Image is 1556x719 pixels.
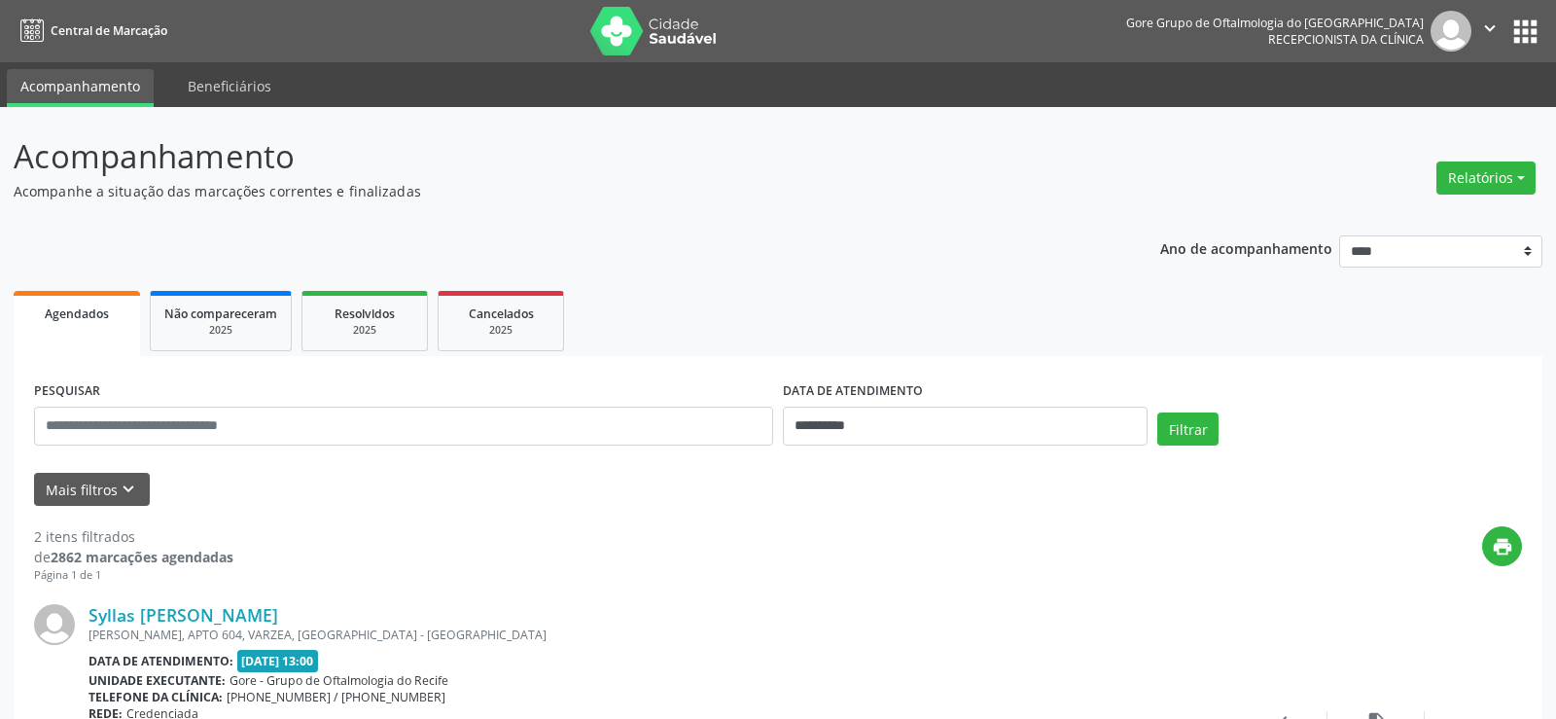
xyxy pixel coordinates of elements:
[1157,413,1219,446] button: Filtrar
[1482,526,1522,566] button: print
[118,479,139,500] i: keyboard_arrow_down
[783,377,923,407] label: DATA DE ATENDIMENTO
[164,323,277,338] div: 2025
[1508,15,1542,49] button: apps
[1436,162,1536,195] button: Relatórios
[227,689,445,705] span: [PHONE_NUMBER] / [PHONE_NUMBER]
[34,604,75,645] img: img
[230,672,448,689] span: Gore - Grupo de Oftalmologia do Recife
[469,306,534,322] span: Cancelados
[452,323,549,338] div: 2025
[88,689,223,705] b: Telefone da clínica:
[34,547,233,567] div: de
[1160,235,1332,260] p: Ano de acompanhamento
[51,548,233,566] strong: 2862 marcações agendadas
[1126,15,1424,31] div: Gore Grupo de Oftalmologia do [GEOGRAPHIC_DATA]
[316,323,413,338] div: 2025
[237,650,319,672] span: [DATE] 13:00
[14,181,1083,201] p: Acompanhe a situação das marcações correntes e finalizadas
[34,473,150,507] button: Mais filtroskeyboard_arrow_down
[88,672,226,689] b: Unidade executante:
[14,132,1083,181] p: Acompanhamento
[88,653,233,669] b: Data de atendimento:
[34,526,233,547] div: 2 itens filtrados
[1268,31,1424,48] span: Recepcionista da clínica
[1471,11,1508,52] button: 
[88,604,278,626] a: Syllas [PERSON_NAME]
[174,69,285,103] a: Beneficiários
[1431,11,1471,52] img: img
[51,22,167,39] span: Central de Marcação
[45,306,109,322] span: Agendados
[1479,18,1501,39] i: 
[88,627,1230,643] div: [PERSON_NAME], APTO 604, VARZEA, [GEOGRAPHIC_DATA] - [GEOGRAPHIC_DATA]
[34,567,233,584] div: Página 1 de 1
[335,306,395,322] span: Resolvidos
[14,15,167,47] a: Central de Marcação
[34,377,100,407] label: PESQUISAR
[7,69,154,107] a: Acompanhamento
[164,306,277,322] span: Não compareceram
[1492,536,1513,557] i: print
